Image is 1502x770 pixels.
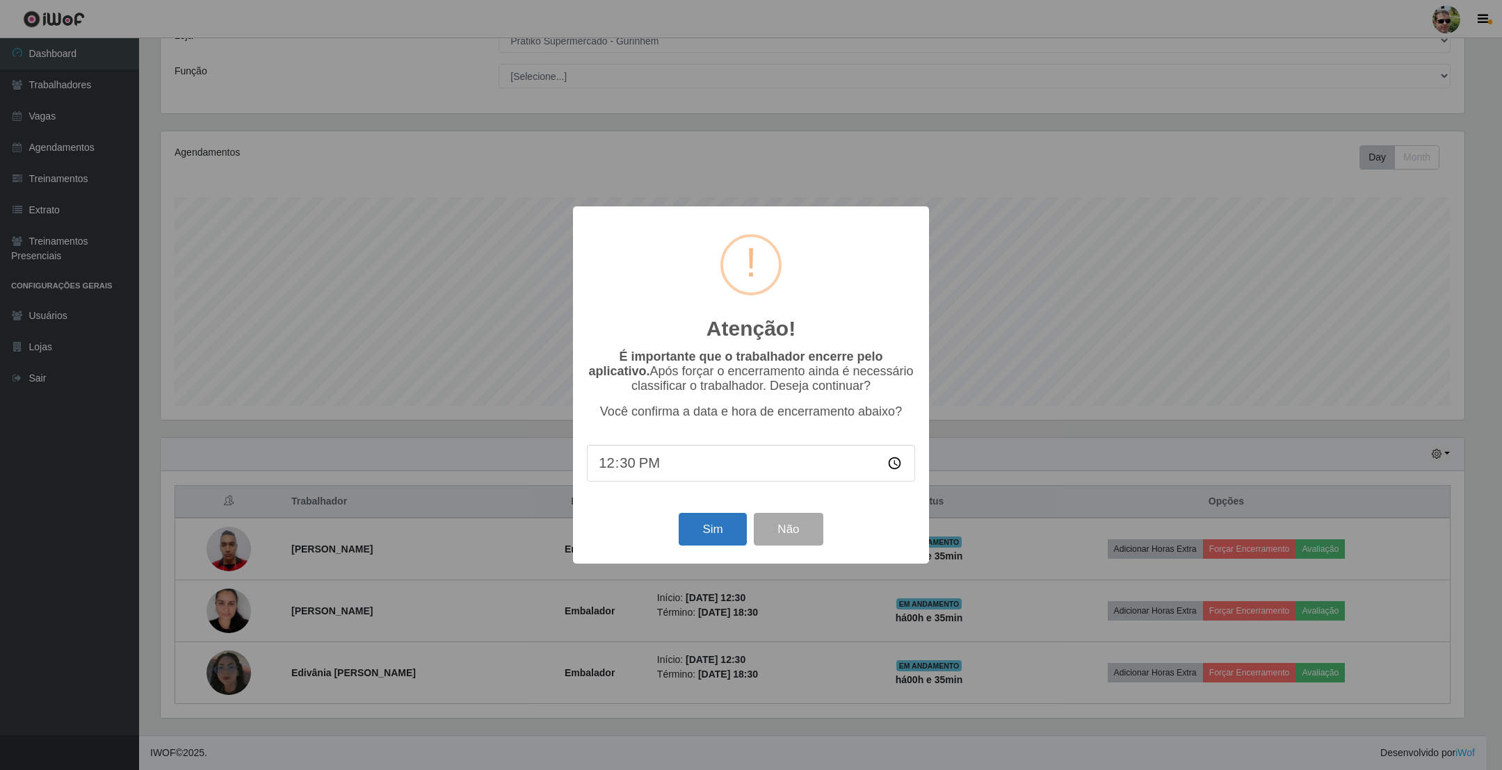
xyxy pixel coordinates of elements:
button: Não [754,513,823,546]
button: Sim [679,513,746,546]
h2: Atenção! [706,316,796,341]
b: É importante que o trabalhador encerre pelo aplicativo. [588,350,882,378]
p: Você confirma a data e hora de encerramento abaixo? [587,404,915,419]
p: Após forçar o encerramento ainda é necessário classificar o trabalhador. Deseja continuar? [587,350,915,393]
